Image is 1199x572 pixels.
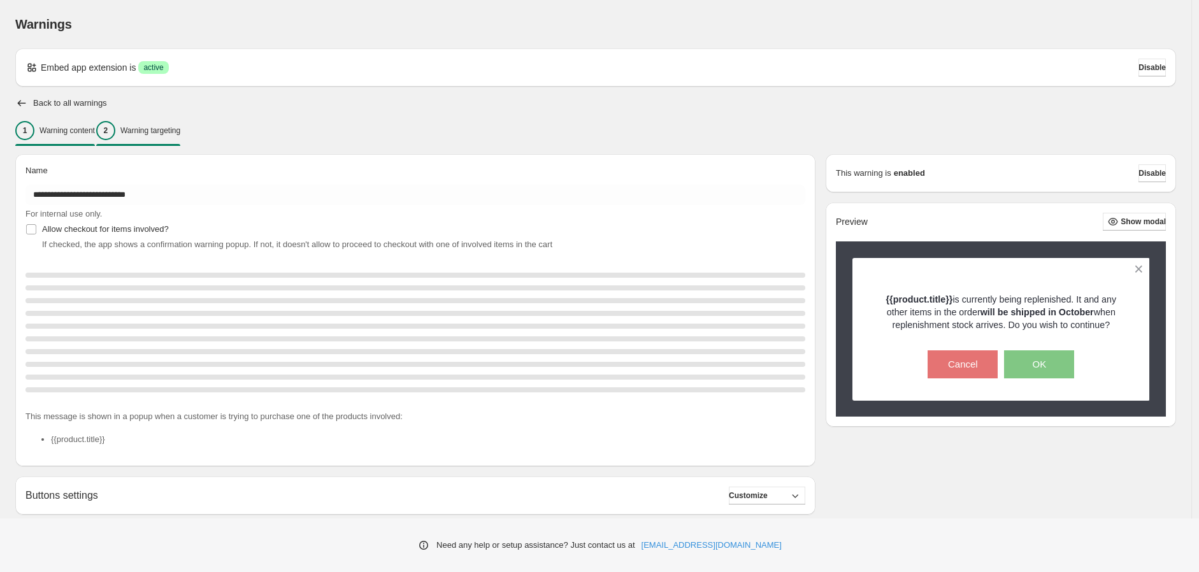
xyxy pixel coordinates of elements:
[25,209,102,218] span: For internal use only.
[42,240,552,249] span: If checked, the app shows a confirmation warning popup. If not, it doesn't allow to proceed to ch...
[96,121,115,140] div: 2
[33,98,107,108] h2: Back to all warnings
[42,224,169,234] span: Allow checkout for items involved?
[15,117,95,144] button: 1Warning content
[1103,213,1166,231] button: Show modal
[25,166,48,175] span: Name
[15,121,34,140] div: 1
[41,61,136,74] p: Embed app extension is
[894,167,925,180] strong: enabled
[1121,217,1166,227] span: Show modal
[51,433,805,446] li: {{product.title}}
[836,167,891,180] p: This warning is
[143,62,163,73] span: active
[886,294,953,304] strong: {{product.title}}
[836,217,868,227] h2: Preview
[1138,164,1166,182] button: Disable
[1138,168,1166,178] span: Disable
[729,487,805,504] button: Customize
[729,490,768,501] span: Customize
[39,125,95,136] p: Warning content
[980,307,1094,317] strong: will be shipped in October
[1138,62,1166,73] span: Disable
[96,117,180,144] button: 2Warning targeting
[928,350,998,378] button: Cancel
[1004,350,1074,378] button: OK
[25,489,98,501] h2: Buttons settings
[15,17,72,31] span: Warnings
[875,293,1128,331] p: is currently being replenished. It and any other items in the order when replenishment stock arri...
[1138,59,1166,76] button: Disable
[642,539,782,552] a: [EMAIL_ADDRESS][DOMAIN_NAME]
[25,410,805,423] p: This message is shown in a popup when a customer is trying to purchase one of the products involved:
[120,125,180,136] p: Warning targeting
